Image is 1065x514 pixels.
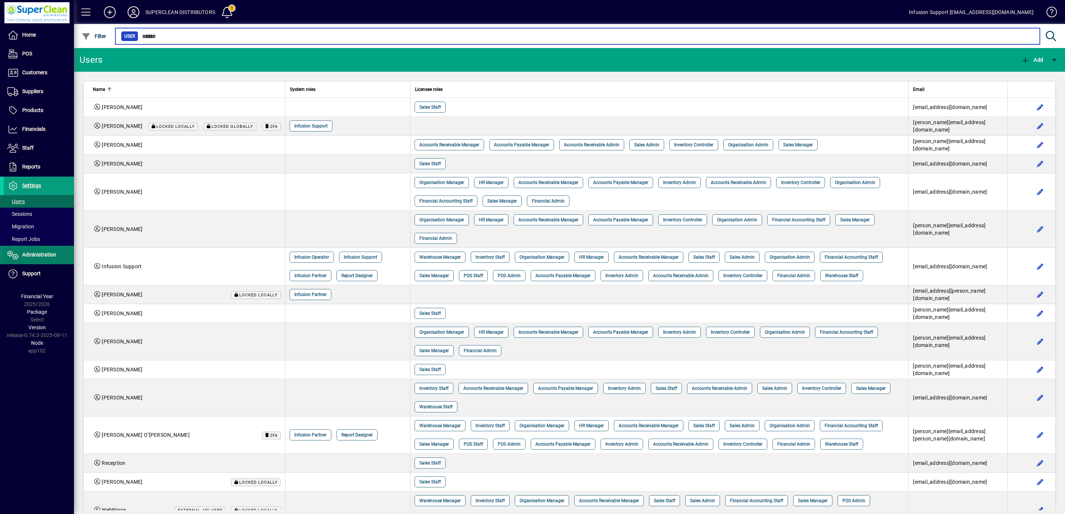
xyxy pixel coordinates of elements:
span: [PERSON_NAME][EMAIL_ADDRESS][DOMAIN_NAME] [913,363,985,376]
span: Financial Admin [777,272,810,279]
a: Products [4,101,74,120]
span: Sales Manager [798,497,828,504]
span: [PERSON_NAME] [102,123,142,129]
div: Infusion Support [EMAIL_ADDRESS][DOMAIN_NAME] [909,6,1034,18]
span: [PERSON_NAME][EMAIL_ADDRESS][PERSON_NAME][DOMAIN_NAME] [913,428,985,442]
span: Filter [82,33,106,39]
span: Inventory Controller [674,141,713,149]
button: Edit [1034,289,1046,300]
button: Edit [1034,139,1046,151]
span: Infusion Support [102,263,142,269]
span: Organisation Admin [835,179,875,186]
span: Sales Manager [487,197,517,205]
span: Financial Accounting Staff [825,422,878,429]
span: Accounts Payable Manager [593,216,648,224]
span: Organisation Manager [520,497,564,504]
span: 2FA [270,124,278,129]
span: Node [31,340,43,346]
span: Sales Admin [730,422,755,429]
span: [PERSON_NAME][EMAIL_ADDRESS][DOMAIN_NAME] [913,335,985,348]
button: Edit [1034,223,1046,235]
span: [EMAIL_ADDRESS][DOMAIN_NAME] [913,161,987,167]
span: Sales Admin [762,385,787,392]
span: [PERSON_NAME] [102,142,142,148]
app-status-label: Time-based One-time Password (TOTP) Two-factor Authentication (2FA) enabled [256,122,281,130]
span: POS Admin [498,272,521,279]
span: Report Designer [341,431,373,439]
span: Organisation Admin [717,216,757,224]
span: [PERSON_NAME] [102,479,142,485]
span: Reception [102,460,125,466]
span: Inventory Controller [663,216,702,224]
span: [EMAIL_ADDRESS][DOMAIN_NAME] [913,104,987,110]
span: Reports [22,164,40,170]
span: Sales Staff [419,160,441,167]
span: Sales Admin [690,497,715,504]
a: Support [4,265,74,283]
span: Financial Accounting Staff [820,329,873,336]
button: Profile [122,6,145,19]
span: POS Admin [842,497,865,504]
span: Accounts Receivable Admin [711,179,766,186]
span: Email [913,85,924,93]
span: Organisation Manager [520,422,564,429]
span: Sales Manager [419,347,449,354]
span: Sales Manager [840,216,870,224]
button: Edit [1034,429,1046,441]
span: Organisation Admin [728,141,768,149]
span: Staff [22,145,34,151]
span: [EMAIL_ADDRESS][DOMAIN_NAME] [913,189,987,195]
span: Inventory Admin [605,440,638,448]
span: Locked locally [239,480,278,485]
span: Sales Staff [419,459,441,467]
button: Edit [1034,101,1046,113]
span: Accounts Payable Manager [538,385,593,392]
span: [PERSON_NAME][EMAIL_ADDRESS][DOMAIN_NAME] [913,138,985,152]
span: Sales Staff [693,253,715,261]
span: HR Manager [579,422,604,429]
span: Migration [7,224,34,229]
span: Customers [22,69,47,75]
span: Organisation Admin [765,329,805,336]
span: System roles [290,85,315,93]
span: Inventory Controller [711,329,750,336]
span: Accounts Receivable Admin [653,440,709,448]
span: Financial Accounting Staff [772,216,825,224]
span: Inventory Controller [723,272,763,279]
span: Financial Year [21,293,53,299]
span: [PERSON_NAME] [102,310,142,316]
span: Add [1021,57,1043,63]
span: Sessions [7,211,32,217]
span: Inventory Admin [605,272,638,279]
span: [PERSON_NAME][EMAIL_ADDRESS][DOMAIN_NAME] [913,222,985,236]
span: Accounts Receivable Admin [564,141,619,149]
span: Sales Staff [419,103,441,111]
button: Edit [1034,120,1046,132]
span: Inventory Admin [608,385,641,392]
span: [PERSON_NAME] [102,104,142,110]
span: Locked locally [239,508,278,513]
span: Organisation Manager [419,329,464,336]
span: Warehouse Manager [419,422,461,429]
span: Accounts Payable Manager [593,179,648,186]
span: Infusion Support [294,122,328,130]
span: Organisation Manager [419,179,464,186]
span: [EMAIL_ADDRESS][DOMAIN_NAME] [913,479,987,485]
span: Warehouse Manager [419,253,461,261]
span: HR Manager [479,216,504,224]
span: Accounts Payable Manager [535,272,591,279]
span: Warehouse Staff [419,403,453,411]
span: Financial Accounting Staff [825,253,878,261]
button: Filter [80,30,108,43]
div: SUPERCLEAN DISTRIBUTORS [145,6,215,18]
span: Financial Admin [464,347,497,354]
button: Edit [1034,307,1046,319]
span: Warehouse Staff [825,440,858,448]
span: Support [22,270,41,276]
a: Staff [4,139,74,157]
span: Sales Staff [419,478,441,486]
span: Locked globally [212,124,253,129]
span: Financial Admin [532,197,565,205]
span: Accounts Receivable Admin [692,385,747,392]
span: WebNinga [102,507,126,513]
